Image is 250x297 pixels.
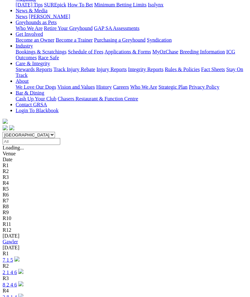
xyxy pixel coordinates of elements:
a: Isolynx [148,2,163,8]
a: Gawler [3,239,18,244]
a: History [96,84,112,90]
a: About [16,78,29,84]
a: Industry [16,43,33,49]
div: Get Involved [16,37,247,43]
a: Become a Trainer [56,37,93,43]
a: We Love Our Dogs [16,84,56,90]
a: Rules & Policies [165,67,200,72]
a: Become an Owner [16,37,54,43]
a: [PERSON_NAME] [29,14,70,19]
a: Get Involved [16,31,43,37]
img: play-circle.svg [18,281,23,287]
a: 2 1 4 6 [3,270,17,275]
div: [DATE] [3,233,247,239]
div: R2 [3,263,247,269]
a: Bar & Dining [16,90,44,96]
div: R3 [3,174,247,180]
a: Race Safe [38,55,59,60]
a: Bookings & Scratchings [16,49,66,55]
div: R3 [3,275,247,281]
a: Who We Are [16,25,43,31]
div: R1 [3,251,247,257]
div: R8 [3,204,247,210]
div: R7 [3,198,247,204]
a: How To Bet [68,2,93,8]
a: Chasers Restaurant & Function Centre [58,96,138,102]
div: R9 [3,210,247,215]
a: News & Media [16,8,48,13]
div: R11 [3,221,247,227]
img: play-circle.svg [14,257,20,262]
a: 8 2 4 6 [3,282,17,288]
div: R2 [3,168,247,174]
div: R1 [3,163,247,168]
a: SUREpick [44,2,66,8]
a: GAP SA Assessments [94,25,140,31]
img: twitter.svg [9,125,14,131]
div: R5 [3,186,247,192]
div: Date [3,157,247,163]
div: Greyhounds as Pets [16,25,247,31]
img: logo-grsa-white.png [3,119,8,124]
a: Login To Blackbook [16,108,59,113]
div: R4 [3,180,247,186]
a: Stay On Track [16,67,243,78]
a: Breeding Information [180,49,225,55]
a: Purchasing a Greyhound [94,37,146,43]
div: Bar & Dining [16,96,247,102]
a: Stewards Reports [16,67,52,72]
a: MyOzChase [152,49,178,55]
div: News & Media [16,14,247,20]
a: Minimum Betting Limits [94,2,146,8]
span: Loading... [3,145,24,150]
a: Vision and Values [57,84,95,90]
a: Strategic Plan [159,84,187,90]
a: News [16,14,27,19]
a: ICG Outcomes [16,49,235,60]
a: Track Injury Rebate [53,67,95,72]
img: play-circle.svg [18,269,23,274]
a: Careers [113,84,129,90]
a: Privacy Policy [189,84,219,90]
a: Greyhounds as Pets [16,20,57,25]
img: facebook.svg [3,125,8,131]
a: Retire Your Greyhound [44,25,93,31]
a: Injury Reports [96,67,127,72]
div: R12 [3,227,247,233]
input: Select date [3,138,60,145]
a: 7 1 5 [3,257,13,263]
div: Wagering [16,2,247,8]
a: Care & Integrity [16,61,50,66]
div: Venue [3,151,247,157]
a: Syndication [147,37,172,43]
div: R6 [3,192,247,198]
a: [DATE] Tips [16,2,43,8]
div: R10 [3,215,247,221]
a: Cash Up Your Club [16,96,56,102]
div: [DATE] [3,245,247,251]
a: Applications & Forms [104,49,151,55]
a: Fact Sheets [201,67,225,72]
div: Care & Integrity [16,67,247,78]
a: Contact GRSA [16,102,47,107]
div: Industry [16,49,247,61]
a: Integrity Reports [128,67,163,72]
div: R4 [3,288,247,294]
a: Who We Are [130,84,157,90]
div: About [16,84,247,90]
a: Schedule of Fees [68,49,103,55]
